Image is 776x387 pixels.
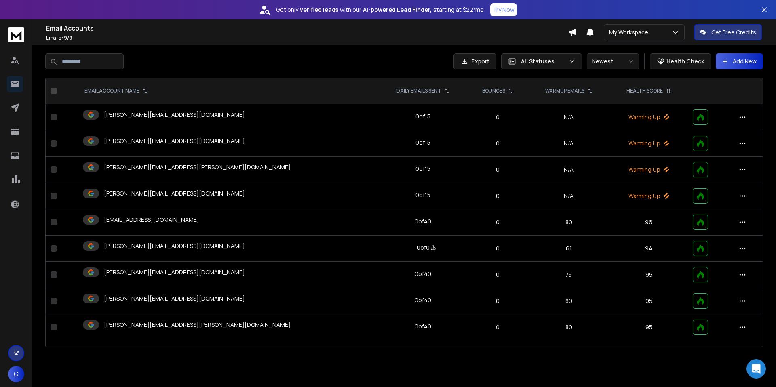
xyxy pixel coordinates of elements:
[615,113,683,121] p: Warming Up
[694,24,762,40] button: Get Free Credits
[300,6,338,14] strong: verified leads
[746,359,766,379] div: Open Intercom Messenger
[626,88,663,94] p: HEALTH SCORE
[615,166,683,174] p: Warming Up
[473,139,523,147] p: 0
[8,366,24,382] button: G
[46,35,568,41] p: Emails :
[615,192,683,200] p: Warming Up
[716,53,763,69] button: Add New
[415,191,430,199] div: 0 of 15
[396,88,441,94] p: DAILY EMAILS SENT
[84,88,148,94] div: EMAIL ACCOUNT NAME
[528,314,610,341] td: 80
[528,104,610,130] td: N/A
[493,6,515,14] p: Try Now
[473,166,523,174] p: 0
[609,28,652,36] p: My Workspace
[666,57,704,65] p: Health Check
[415,165,430,173] div: 0 of 15
[528,130,610,157] td: N/A
[610,288,688,314] td: 95
[104,137,245,145] p: [PERSON_NAME][EMAIL_ADDRESS][DOMAIN_NAME]
[473,297,523,305] p: 0
[711,28,756,36] p: Get Free Credits
[473,113,523,121] p: 0
[64,34,72,41] span: 9 / 9
[528,236,610,262] td: 61
[104,242,245,250] p: [PERSON_NAME][EMAIL_ADDRESS][DOMAIN_NAME]
[528,262,610,288] td: 75
[473,323,523,331] p: 0
[46,23,568,33] h1: Email Accounts
[473,271,523,279] p: 0
[482,88,505,94] p: BOUNCES
[415,139,430,147] div: 0 of 15
[104,268,245,276] p: [PERSON_NAME][EMAIL_ADDRESS][DOMAIN_NAME]
[528,183,610,209] td: N/A
[473,192,523,200] p: 0
[587,53,639,69] button: Newest
[415,322,431,330] div: 0 of 40
[610,262,688,288] td: 95
[104,189,245,198] p: [PERSON_NAME][EMAIL_ADDRESS][DOMAIN_NAME]
[104,163,291,171] p: [PERSON_NAME][EMAIL_ADDRESS][PERSON_NAME][DOMAIN_NAME]
[615,139,683,147] p: Warming Up
[521,57,565,65] p: All Statuses
[8,27,24,42] img: logo
[104,321,291,329] p: [PERSON_NAME][EMAIL_ADDRESS][PERSON_NAME][DOMAIN_NAME]
[363,6,432,14] strong: AI-powered Lead Finder,
[104,216,199,224] p: [EMAIL_ADDRESS][DOMAIN_NAME]
[473,244,523,252] p: 0
[415,270,431,278] div: 0 of 40
[650,53,711,69] button: Health Check
[276,6,484,14] p: Get only with our starting at $22/mo
[417,244,430,252] div: 0 of 0
[490,3,517,16] button: Try Now
[528,288,610,314] td: 80
[610,314,688,341] td: 95
[610,236,688,262] td: 94
[610,209,688,236] td: 96
[104,294,245,303] p: [PERSON_NAME][EMAIL_ADDRESS][DOMAIN_NAME]
[473,218,523,226] p: 0
[104,111,245,119] p: [PERSON_NAME][EMAIL_ADDRESS][DOMAIN_NAME]
[528,157,610,183] td: N/A
[528,209,610,236] td: 80
[545,88,584,94] p: WARMUP EMAILS
[415,296,431,304] div: 0 of 40
[453,53,496,69] button: Export
[415,112,430,120] div: 0 of 15
[415,217,431,225] div: 0 of 40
